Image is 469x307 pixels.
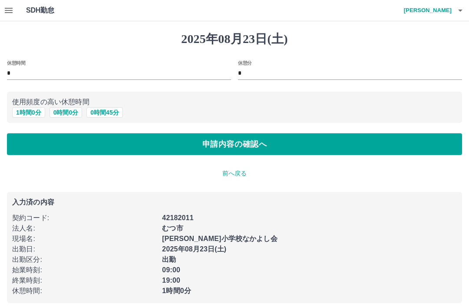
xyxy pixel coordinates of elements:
[238,59,252,66] label: 休憩分
[12,265,157,275] p: 始業時刻 :
[162,245,226,253] b: 2025年08月23日(土)
[7,169,462,178] p: 前へ戻る
[162,224,183,232] b: むつ市
[12,234,157,244] p: 現場名 :
[7,59,25,66] label: 休憩時間
[12,199,457,206] p: 入力済の内容
[12,244,157,254] p: 出勤日 :
[12,286,157,296] p: 休憩時間 :
[7,32,462,46] h1: 2025年08月23日(土)
[162,277,180,284] b: 19:00
[162,287,191,294] b: 1時間0分
[12,275,157,286] p: 終業時刻 :
[12,223,157,234] p: 法人名 :
[12,97,457,107] p: 使用頻度の高い休憩時間
[162,256,176,263] b: 出勤
[7,133,462,155] button: 申請内容の確認へ
[162,214,193,221] b: 42182011
[50,107,83,118] button: 0時間0分
[12,254,157,265] p: 出勤区分 :
[12,107,45,118] button: 1時間0分
[162,266,180,274] b: 09:00
[12,213,157,223] p: 契約コード :
[86,107,122,118] button: 0時間45分
[162,235,277,242] b: [PERSON_NAME]小学校なかよし会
